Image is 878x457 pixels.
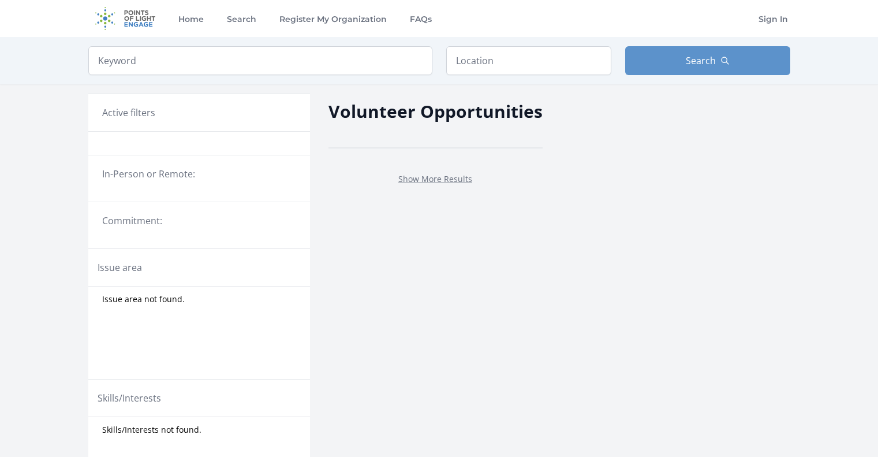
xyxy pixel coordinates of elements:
button: Search [625,46,790,75]
legend: Skills/Interests [98,391,161,405]
legend: Commitment: [102,214,296,228]
legend: Issue area [98,261,142,274]
a: Show More Results [398,173,472,184]
h3: Active filters [102,106,155,120]
span: Skills/Interests not found. [102,424,201,436]
legend: In-Person or Remote: [102,167,296,181]
input: Location [446,46,611,75]
h2: Volunteer Opportunities [328,98,543,124]
input: Keyword [88,46,432,75]
span: Issue area not found. [102,293,185,305]
span: Search [686,54,716,68]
